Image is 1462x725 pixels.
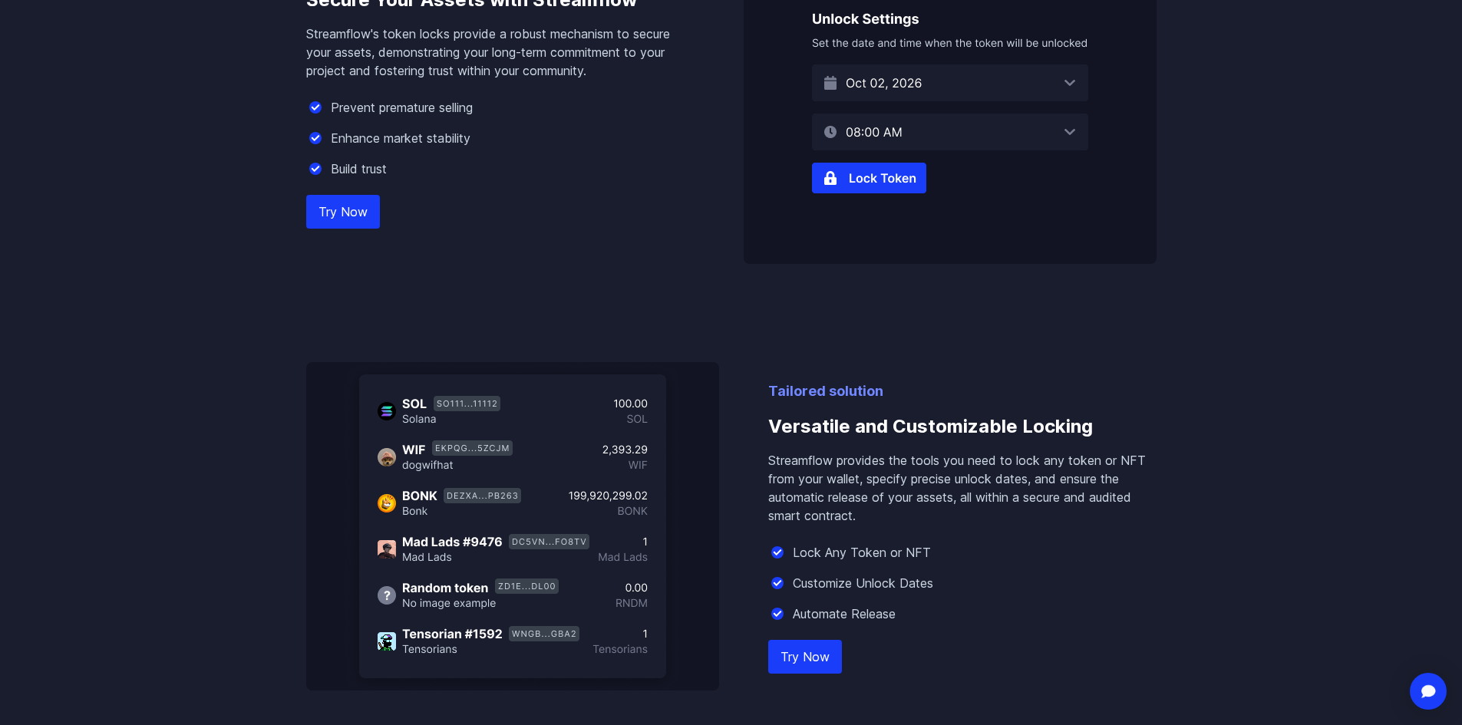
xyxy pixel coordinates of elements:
a: Try Now [768,640,842,674]
p: Enhance market stability [331,129,470,147]
p: Customize Unlock Dates [793,574,933,592]
div: Open Intercom Messenger [1410,673,1447,710]
p: Automate Release [793,605,896,623]
p: Lock Any Token or NFT [793,543,931,562]
p: Streamflow's token locks provide a robust mechanism to secure your assets, demonstrating your lon... [306,25,695,80]
h3: Versatile and Customizable Locking [768,402,1157,451]
p: Streamflow provides the tools you need to lock any token or NFT from your wallet, specify precise... [768,451,1157,525]
p: Tailored solution [768,381,1157,402]
img: Versatile and Customizable Locking [306,362,719,690]
p: Prevent premature selling [331,98,473,117]
a: Try Now [306,195,380,229]
p: Build trust [331,160,387,178]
